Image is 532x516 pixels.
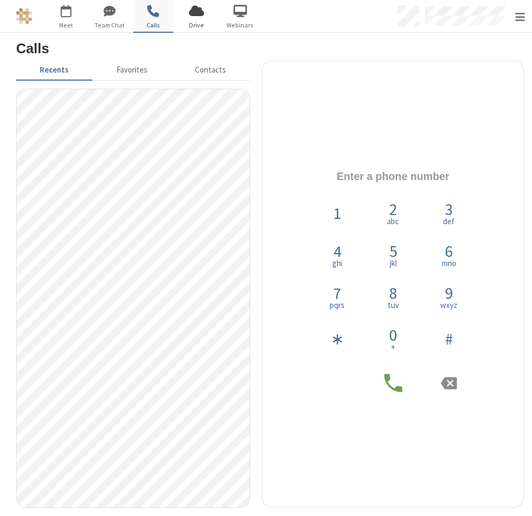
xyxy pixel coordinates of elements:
[429,193,469,233] button: 3def
[93,60,172,81] button: Favorites
[333,285,341,301] span: 7
[16,8,32,24] img: Pet Store NEW
[387,217,399,225] span: abc
[332,259,342,267] span: ghi
[330,301,345,309] span: pqrs
[429,319,469,359] button: #
[389,201,397,217] span: 2
[443,217,455,225] span: def
[171,60,250,81] button: Contacts
[46,20,86,30] span: Meet
[391,343,395,351] span: +
[133,20,173,30] span: Calls
[445,201,453,217] span: 3
[373,277,413,317] button: 8tuv
[429,235,469,275] button: 6mno
[90,20,130,30] span: Team Chat
[16,41,524,56] h3: Calls
[388,301,399,309] span: tuv
[389,327,397,343] span: 0
[317,277,358,317] button: 7pqrs
[333,205,341,221] span: 1
[445,243,453,259] span: 6
[389,285,397,301] span: 8
[373,319,413,359] button: 0+
[440,301,457,309] span: wxyz
[445,331,453,347] span: #
[220,20,260,30] span: Webinars
[317,235,358,275] button: 4ghi
[429,277,469,317] button: 9wxyz
[333,243,341,259] span: 4
[317,193,358,233] button: 1
[373,193,413,233] button: 2abc
[331,331,344,347] span: ∗
[390,259,397,267] span: jkl
[263,161,523,192] h4: Phone number
[373,235,413,275] button: 5jkl
[445,285,453,301] span: 9
[442,259,456,267] span: mno
[16,60,93,81] button: Recents
[317,319,358,359] button: ∗
[389,243,397,259] span: 5
[177,20,217,30] span: Drive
